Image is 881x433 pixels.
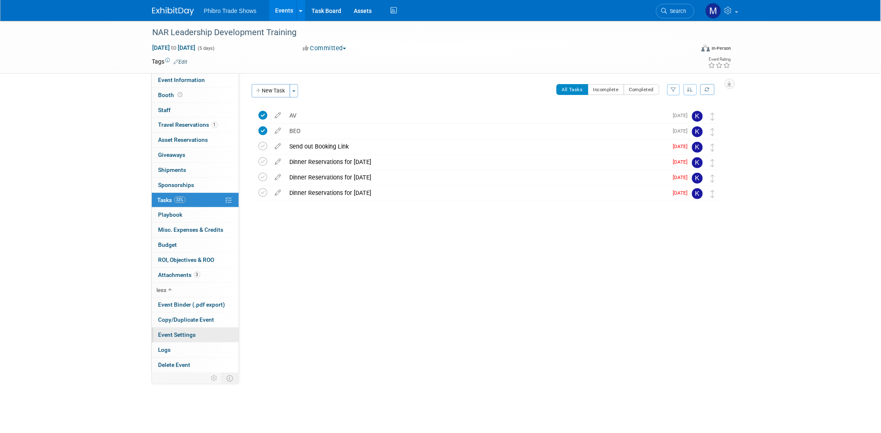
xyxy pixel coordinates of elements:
button: Committed [300,44,350,53]
i: Move task [711,143,715,151]
button: Completed [624,84,659,95]
span: 3 [194,272,200,278]
span: Misc. Expenses & Credits [158,226,224,233]
a: Edit [174,59,188,65]
span: Booth [158,92,184,98]
span: [DATE] [673,190,692,196]
a: Logs [152,343,239,357]
span: Asset Reservations [158,136,208,143]
div: BEO [286,124,668,138]
a: Asset Reservations [152,133,239,147]
span: [DATE] [673,128,692,134]
span: 1 [212,122,218,128]
span: Event Settings [158,331,196,338]
td: Toggle Event Tabs [222,373,239,384]
a: Staff [152,103,239,118]
div: Dinner Reservations for [DATE] [286,186,668,200]
a: Event Information [152,73,239,87]
a: edit [271,127,286,135]
div: Dinner Reservations for [DATE] [286,155,668,169]
div: AV [286,108,668,123]
span: Phibro Trade Shows [204,8,257,14]
img: Format-Inperson.png [702,45,710,51]
a: less [152,283,239,297]
span: Search [667,8,687,14]
a: Travel Reservations1 [152,118,239,132]
span: Event Information [158,77,205,83]
a: Attachments3 [152,268,239,282]
span: [DATE] [673,113,692,118]
a: edit [271,112,286,119]
span: Copy/Duplicate Event [158,316,215,323]
img: Michelle Watts [705,3,721,19]
a: Playbook [152,208,239,222]
span: ROI, Objectives & ROO [158,256,215,263]
img: Karol Ehmen [692,173,703,184]
i: Move task [711,174,715,182]
span: Shipments [158,167,186,173]
td: Personalize Event Tab Strip [207,373,222,384]
span: [DATE] [673,143,692,149]
span: [DATE] [DATE] [152,44,196,51]
span: Logs [158,346,171,353]
i: Move task [711,128,715,136]
span: Attachments [158,272,200,278]
span: Playbook [158,211,183,218]
a: edit [271,174,286,181]
div: Event Rating [708,57,730,61]
span: Budget [158,241,177,248]
span: Tasks [158,197,186,203]
a: Budget [152,238,239,252]
i: Move task [711,159,715,167]
span: less [157,287,167,293]
span: 33% [174,197,186,203]
a: edit [271,189,286,197]
i: Move task [711,113,715,120]
a: Search [656,4,695,18]
span: Event Binder (.pdf export) [158,301,225,308]
button: Incomplete [588,84,624,95]
a: edit [271,143,286,150]
span: Booth not reserved yet [176,92,184,98]
a: Sponsorships [152,178,239,192]
div: Send out Booking Link [286,139,668,154]
div: Dinner Reservations for [DATE] [286,170,668,184]
a: Booth [152,88,239,102]
span: Giveaways [158,151,186,158]
a: Refresh [700,84,715,95]
img: Karol Ehmen [692,188,703,199]
td: Tags [152,57,188,66]
img: Karol Ehmen [692,126,703,137]
div: Event Format [645,44,731,56]
a: Event Binder (.pdf export) [152,297,239,312]
img: Karol Ehmen [692,142,703,153]
a: edit [271,158,286,166]
div: NAR Leadership Development Training [150,25,682,40]
img: Karol Ehmen [692,157,703,168]
img: ExhibitDay [152,7,194,15]
a: Shipments [152,163,239,177]
a: Misc. Expenses & Credits [152,223,239,237]
span: [DATE] [673,159,692,165]
span: Staff [158,107,171,113]
a: Event Settings [152,328,239,342]
span: Travel Reservations [158,121,218,128]
span: Delete Event [158,361,191,368]
a: Giveaways [152,148,239,162]
span: (5 days) [197,46,215,51]
div: In-Person [711,45,731,51]
a: Tasks33% [152,193,239,208]
i: Move task [711,190,715,198]
span: to [170,44,178,51]
a: ROI, Objectives & ROO [152,253,239,267]
span: Sponsorships [158,182,194,188]
a: Copy/Duplicate Event [152,313,239,327]
button: All Tasks [557,84,589,95]
span: [DATE] [673,174,692,180]
button: New Task [252,84,290,97]
img: Karol Ehmen [692,111,703,122]
a: Delete Event [152,358,239,372]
